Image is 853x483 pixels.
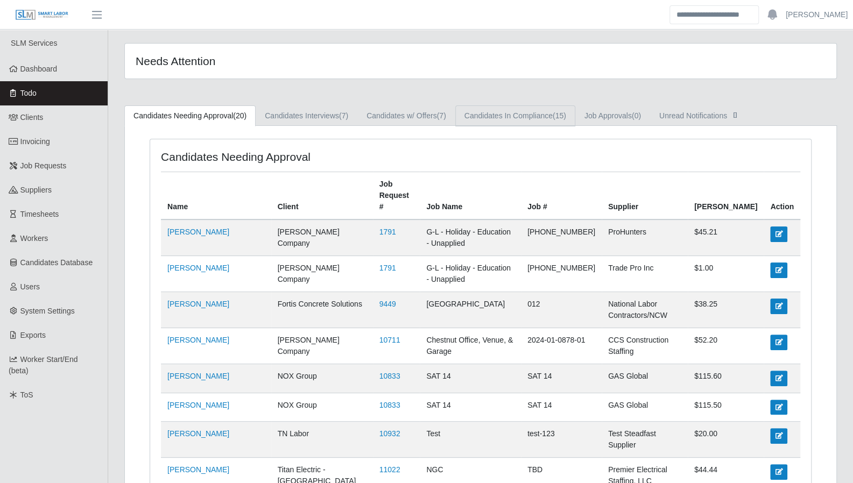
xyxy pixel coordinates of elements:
span: Suppliers [20,186,52,194]
span: (15) [553,111,566,120]
th: Client [271,172,373,220]
a: Candidates w/ Offers [357,105,455,126]
span: [] [730,110,741,119]
td: Fortis Concrete Solutions [271,292,373,328]
td: TN Labor [271,422,373,458]
td: SAT 14 [521,393,602,421]
a: [PERSON_NAME] [167,465,229,474]
a: [PERSON_NAME] [167,264,229,272]
td: $115.50 [688,393,764,421]
a: 9449 [379,300,396,308]
span: (7) [339,111,348,120]
a: [PERSON_NAME] [786,9,848,20]
a: 1791 [379,228,396,236]
a: 10833 [379,401,400,409]
td: G-L - Holiday - Education - Unapplied [420,256,521,292]
h4: Candidates Needing Approval [161,150,418,164]
span: System Settings [20,307,75,315]
a: Job Approvals [575,105,650,126]
span: Workers [20,234,48,243]
td: test-123 [521,422,602,458]
span: (20) [233,111,246,120]
th: Supplier [602,172,688,220]
span: SLM Services [11,39,57,47]
a: [PERSON_NAME] [167,372,229,380]
td: [PERSON_NAME] Company [271,219,373,256]
td: GAS Global [602,393,688,421]
a: [PERSON_NAME] [167,300,229,308]
td: SAT 14 [521,364,602,393]
a: [PERSON_NAME] [167,228,229,236]
th: Action [764,172,800,220]
td: NOX Group [271,393,373,421]
td: CCS Construction Staffing [602,328,688,364]
a: [PERSON_NAME] [167,429,229,438]
td: SAT 14 [420,364,521,393]
td: $20.00 [688,422,764,458]
h4: Needs Attention [136,54,414,68]
th: Job # [521,172,602,220]
span: Timesheets [20,210,59,218]
span: Dashboard [20,65,58,73]
td: [PERSON_NAME] Company [271,256,373,292]
a: Candidates Needing Approval [124,105,256,126]
a: Candidates In Compliance [455,105,575,126]
span: (0) [632,111,641,120]
a: 10833 [379,372,400,380]
th: Name [161,172,271,220]
a: [PERSON_NAME] [167,336,229,344]
td: NOX Group [271,364,373,393]
td: [PERSON_NAME] Company [271,328,373,364]
td: $45.21 [688,219,764,256]
td: $52.20 [688,328,764,364]
td: [PHONE_NUMBER] [521,219,602,256]
td: SAT 14 [420,393,521,421]
input: Search [669,5,759,24]
td: [GEOGRAPHIC_DATA] [420,292,521,328]
th: Job Name [420,172,521,220]
span: Worker Start/End (beta) [9,355,78,375]
span: Clients [20,113,44,122]
span: ToS [20,390,33,399]
span: Todo [20,89,37,97]
td: GAS Global [602,364,688,393]
td: Test Steadfast Supplier [602,422,688,458]
span: Candidates Database [20,258,93,267]
td: G-L - Holiday - Education - Unapplied [420,219,521,256]
img: SLM Logo [15,9,69,21]
td: $1.00 [688,256,764,292]
td: Chestnut Office, Venue, & Garage [420,328,521,364]
td: $38.25 [688,292,764,328]
td: 2024-01-0878-01 [521,328,602,364]
a: 10932 [379,429,400,438]
a: 10711 [379,336,400,344]
a: Candidates Interviews [256,105,357,126]
span: Users [20,282,40,291]
td: National Labor Contractors/NCW [602,292,688,328]
td: Test [420,422,521,458]
a: Unread Notifications [650,105,750,126]
a: 1791 [379,264,396,272]
a: [PERSON_NAME] [167,401,229,409]
td: 012 [521,292,602,328]
td: $115.60 [688,364,764,393]
td: [PHONE_NUMBER] [521,256,602,292]
span: Job Requests [20,161,67,170]
span: Invoicing [20,137,50,146]
th: [PERSON_NAME] [688,172,764,220]
span: (7) [437,111,446,120]
a: 11022 [379,465,400,474]
th: Job Request # [373,172,420,220]
td: Trade Pro Inc [602,256,688,292]
span: Exports [20,331,46,339]
td: ProHunters [602,219,688,256]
